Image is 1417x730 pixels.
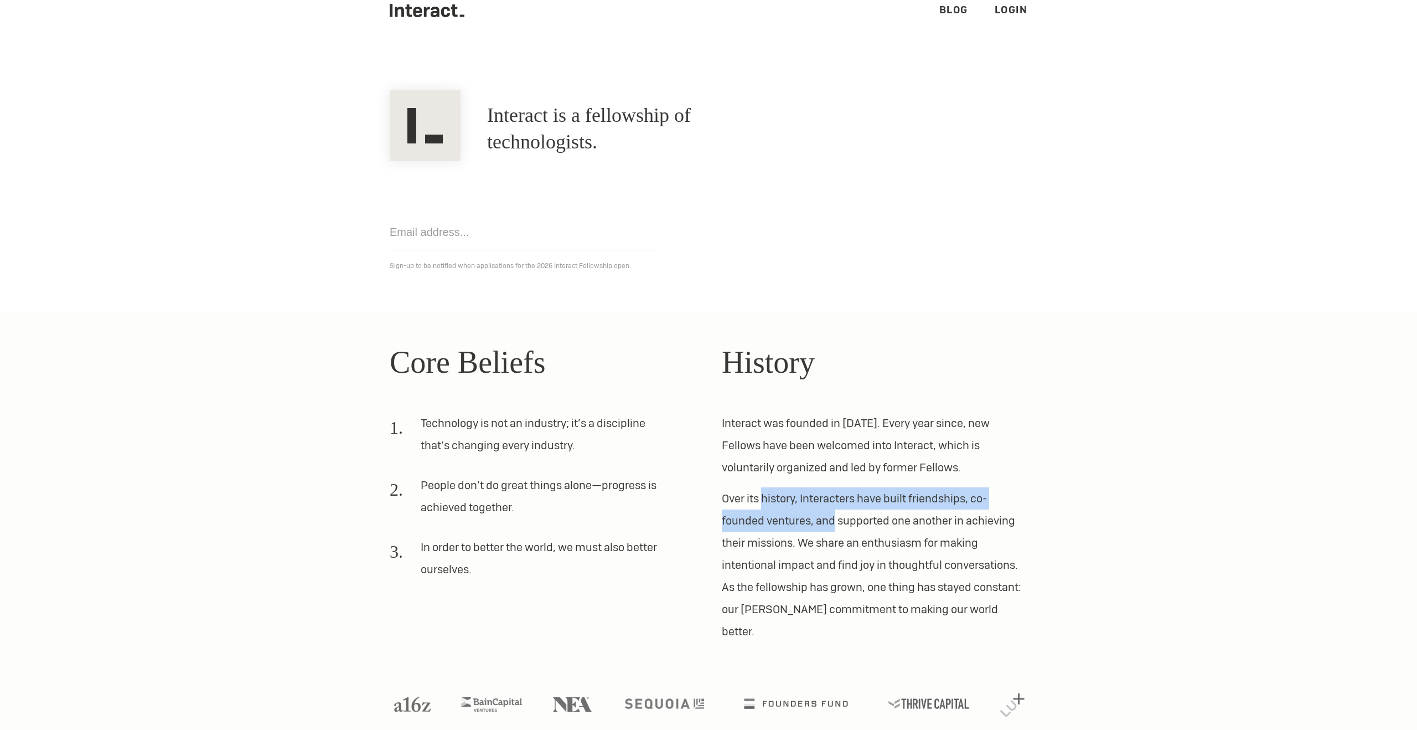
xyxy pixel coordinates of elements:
a: Login [995,3,1028,16]
img: Thrive Capital logo [888,698,969,709]
h2: History [722,339,1027,385]
img: A16Z logo [394,697,431,712]
img: Bain Capital Ventures logo [461,697,522,712]
a: Blog [939,3,968,16]
img: Sequoia logo [624,698,704,709]
img: Founders Fund logo [744,698,848,709]
li: People don’t do great things alone—progress is achieved together. [390,474,669,527]
p: Sign-up to be notified when applications for the 2026 Interact Fellowship open. [390,259,1027,273]
li: In order to better the world, we must also better ourselves. [390,536,669,589]
p: Over its history, Interacters have built friendships, co-founded ventures, and supported one anot... [722,487,1027,642]
li: Technology is not an industry; it’s a discipline that’s changing every industry. [390,412,669,465]
input: Email address... [390,214,655,250]
h1: Interact is a fellowship of technologists. [487,102,786,156]
img: Lux Capital logo [1000,693,1024,717]
img: NEA logo [552,697,592,712]
p: Interact was founded in [DATE]. Every year since, new Fellows have been welcomed into Interact, w... [722,412,1027,479]
h2: Core Beliefs [390,339,695,385]
img: Interact Logo [390,90,461,161]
